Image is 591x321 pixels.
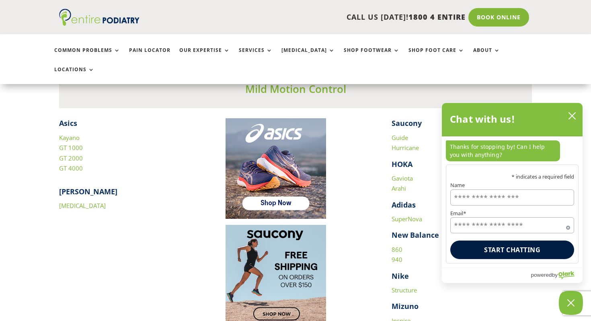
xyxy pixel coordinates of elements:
a: About [473,47,500,65]
a: Shop Foot Care [408,47,464,65]
a: Services [239,47,273,65]
h3: Mild Motion Control [59,82,532,100]
a: Our Expertise [179,47,230,65]
a: Book Online [468,8,529,27]
label: Name [450,183,574,188]
a: Common Problems [54,47,120,65]
a: Kayano [59,134,80,142]
input: Name [450,189,574,206]
span: 1800 4 ENTIRE [408,12,466,22]
a: [MEDICAL_DATA] [281,47,335,65]
strong: Saucony [392,118,422,128]
p: * indicates a required field [450,174,574,179]
a: GT 4000 [59,164,83,172]
a: Powered by Olark [531,268,583,283]
a: Gaviota [392,174,413,182]
strong: [PERSON_NAME] [59,187,117,196]
strong: HOKA [392,159,412,169]
img: logo (1) [59,9,140,26]
button: Close Chatbox [559,291,583,315]
span: powered [531,270,552,280]
button: Start chatting [450,241,574,259]
a: Hurricane [392,144,419,152]
span: by [552,270,558,280]
button: close chatbox [566,110,579,122]
a: 940 [392,255,402,263]
a: GT 2000 [59,154,83,162]
a: Guide [392,134,408,142]
p: CALL US [DATE]! [168,12,466,23]
a: GT 1000 [59,144,83,152]
div: chat [442,136,583,165]
div: olark chatbox [441,103,583,283]
a: Structure [392,286,417,294]
a: 860 [392,245,402,253]
a: [MEDICAL_DATA] [59,202,106,210]
a: SuperNova [392,215,422,223]
a: Pain Locator [129,47,170,65]
span: Required field [566,224,570,228]
a: Arahi [392,184,406,192]
strong: Mizuno [392,301,419,311]
a: Entire Podiatry [59,19,140,27]
strong: Adidas [392,200,416,210]
p: Thanks for stopping by! Can I help you with anything? [446,140,560,161]
input: Email [450,217,574,233]
a: Locations [54,67,94,84]
label: Email* [450,211,574,216]
strong: Nike [392,271,409,281]
h2: Chat with us! [450,111,515,127]
strong: Asics [59,118,77,128]
strong: New Balance [392,230,439,240]
a: Shop Footwear [344,47,400,65]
